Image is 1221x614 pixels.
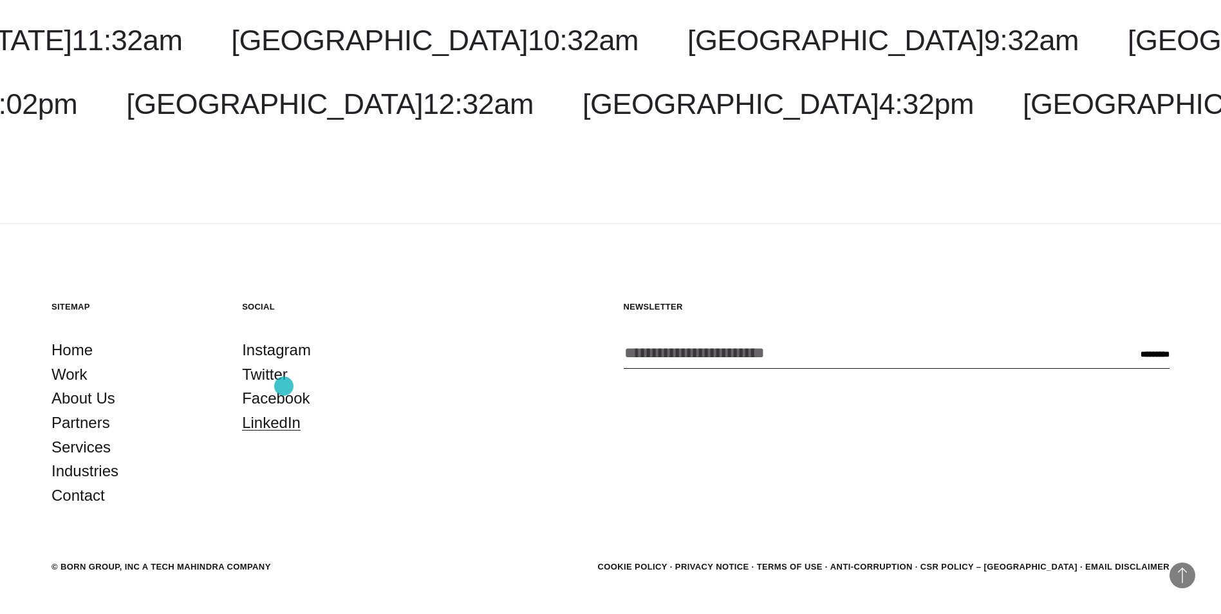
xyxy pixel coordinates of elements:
[51,435,111,460] a: Services
[984,24,1079,57] span: 9:32am
[71,24,182,57] span: 11:32am
[583,88,974,120] a: [GEOGRAPHIC_DATA]4:32pm
[242,411,301,435] a: LinkedIn
[528,24,638,57] span: 10:32am
[51,459,118,483] a: Industries
[675,562,749,572] a: Privacy Notice
[757,562,823,572] a: Terms of Use
[51,561,271,573] div: © BORN GROUP, INC A Tech Mahindra Company
[51,386,115,411] a: About Us
[242,386,310,411] a: Facebook
[51,483,105,508] a: Contact
[597,562,667,572] a: Cookie Policy
[423,88,534,120] span: 12:32am
[51,362,88,387] a: Work
[51,338,93,362] a: Home
[920,562,1077,572] a: CSR POLICY – [GEOGRAPHIC_DATA]
[242,338,311,362] a: Instagram
[687,24,1079,57] a: [GEOGRAPHIC_DATA]9:32am
[1085,562,1170,572] a: Email Disclaimer
[51,301,216,312] h5: Sitemap
[879,88,974,120] span: 4:32pm
[1170,563,1195,588] button: Back to Top
[830,562,913,572] a: Anti-Corruption
[242,362,288,387] a: Twitter
[242,301,407,312] h5: Social
[51,411,110,435] a: Partners
[624,301,1170,312] h5: Newsletter
[231,24,638,57] a: [GEOGRAPHIC_DATA]10:32am
[126,88,534,120] a: [GEOGRAPHIC_DATA]12:32am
